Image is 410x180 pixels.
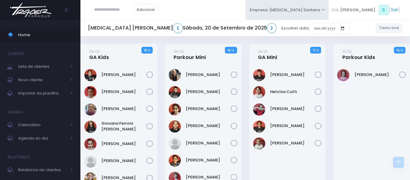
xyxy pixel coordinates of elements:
[18,121,67,129] span: Calendário
[18,166,67,174] span: Relatórios de clientes
[101,72,146,78] a: [PERSON_NAME]
[253,69,265,81] img: Diana ferreira dos santos
[169,137,181,150] img: Lucas Marques
[342,49,352,54] small: 10:00
[258,48,277,61] a: 09:01GA Mini
[315,49,319,52] small: / 12
[354,72,399,78] a: [PERSON_NAME]
[169,103,181,116] img: Helena Sass Lopes
[101,89,146,95] a: [PERSON_NAME]
[329,3,402,17] div: [ ]
[270,89,315,95] a: Heloísa Cutti
[253,86,265,98] img: Heloísa Cutti Iagalo
[18,89,67,97] span: Importar da planilha
[253,137,265,150] img: Marcela Herdt Garisto
[186,140,231,146] a: [PERSON_NAME]
[376,23,403,33] a: Treino livre
[18,134,67,142] span: Agenda do dia
[89,48,109,61] a: 09:00GA Kids
[169,86,181,98] img: Benicio Domingos Barbosa
[313,48,315,53] strong: 7
[146,49,150,52] small: / 12
[186,106,231,112] a: [PERSON_NAME]
[270,72,315,78] a: [PERSON_NAME]
[173,23,183,33] a: ❮
[391,7,398,13] a: Sair
[134,5,158,15] a: Adicionar
[18,63,67,71] span: Lista de clientes
[253,120,265,133] img: Manuela Teixeira Isique
[186,157,231,163] a: [PERSON_NAME]
[84,121,97,133] img: Giovana Ferroni Gimenes de Almeida
[101,106,146,112] a: [PERSON_NAME]
[18,76,67,84] span: Novo cliente
[89,49,100,54] small: 09:00
[227,48,230,53] strong: 4
[174,49,184,54] small: 09:00
[399,49,403,52] small: / 12
[340,7,375,13] span: [PERSON_NAME]
[270,106,315,112] a: [PERSON_NAME]
[84,69,97,81] img: Alice Silva de Mendonça
[84,103,97,116] img: Ana Clara Vicalvi DOliveira Lima
[186,123,231,129] a: [PERSON_NAME]
[270,123,315,129] a: [PERSON_NAME]
[267,23,277,33] a: ❯
[169,120,181,133] img: Laís de Moraes Salgado
[174,48,206,61] a: 09:00Parkour Mini
[101,120,146,132] a: Giovana Ferroni [PERSON_NAME]
[8,151,30,163] h4: Relatórios
[186,89,231,95] a: [PERSON_NAME]
[253,103,265,116] img: Laís Silva de Mendonça
[337,69,349,81] img: Isabella Palma Reis
[101,158,146,164] a: [PERSON_NAME]
[8,48,24,60] h4: Clientes
[169,69,181,81] img: Arthur Amancio Baldasso
[84,155,97,168] img: Laís Bacini Amorim
[8,106,23,118] h4: Agenda
[378,5,389,15] span: S
[84,86,97,98] img: Ana Clara Rufino
[258,49,267,54] small: 09:01
[270,140,315,146] a: [PERSON_NAME]
[88,23,276,33] h5: [MEDICAL_DATA] [PERSON_NAME] Sábado, 20 de Setembro de 2025
[101,141,146,147] a: [PERSON_NAME]
[88,21,349,35] div: Escolher data:
[342,48,375,61] a: 10:00Parkour Kids
[84,138,97,150] img: LAURA ORTIZ CAMPOS VIEIRA
[397,48,399,53] strong: 11
[230,49,234,52] small: / 13
[18,31,73,39] span: Home
[331,7,339,13] span: Olá,
[186,72,231,78] a: [PERSON_NAME]
[144,48,146,53] strong: 3
[169,154,181,167] img: Léo Sass Lopes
